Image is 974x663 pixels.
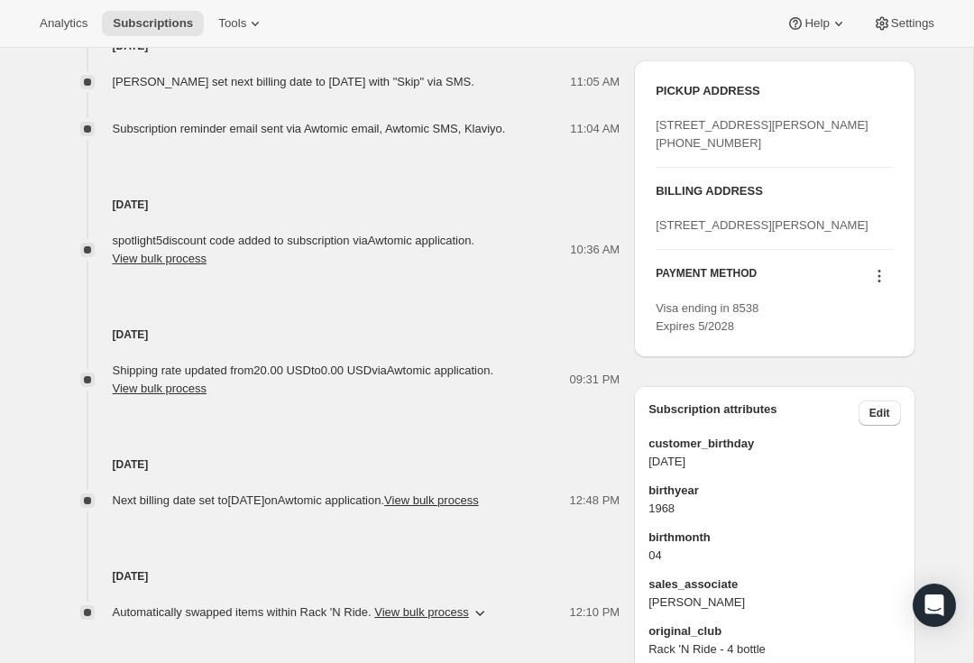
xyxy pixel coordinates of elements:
span: Tools [218,16,246,31]
h3: BILLING ADDRESS [656,182,893,200]
div: Open Intercom Messenger [913,584,956,627]
span: Settings [891,16,934,31]
span: birthmonth [648,529,900,547]
button: Edit [859,401,901,426]
span: 12:10 PM [570,603,620,622]
span: original_club [648,622,900,640]
span: Analytics [40,16,87,31]
span: Next billing date set to [DATE] on Awtomic application . [113,493,479,507]
span: Subscriptions [113,16,193,31]
span: 09:31 PM [570,371,620,389]
span: [PERSON_NAME] [648,594,900,612]
span: 11:05 AM [570,73,620,91]
button: Analytics [29,11,98,36]
button: View bulk process [113,382,207,395]
span: [PERSON_NAME] set next billing date to [DATE] with "Skip" via SMS. [113,75,474,88]
span: customer_birthday [648,435,900,453]
span: Edit [869,406,890,420]
span: Rack 'N Ride - 4 bottle [648,640,900,658]
span: 04 [648,547,900,565]
span: 1968 [648,500,900,518]
h4: [DATE] [59,456,620,474]
span: [STREET_ADDRESS][PERSON_NAME] [656,218,868,232]
span: Automatically swapped items within Rack 'N Ride . [113,603,469,622]
button: Tools [207,11,275,36]
h3: Subscription attributes [648,401,859,426]
span: 10:36 AM [570,241,620,259]
span: [STREET_ADDRESS][PERSON_NAME] [PHONE_NUMBER] [656,118,868,150]
h3: PAYMENT METHOD [656,266,757,290]
h3: PICKUP ADDRESS [656,82,893,100]
span: Shipping rate updated from 20.00 USD to 0.00 USD via Awtomic application . [113,364,494,395]
button: Automatically swapped items within Rack 'N Ride. View bulk process [102,598,500,627]
span: Visa ending in 8538 Expires 5/2028 [656,301,758,333]
button: View bulk process [113,252,207,265]
span: 12:48 PM [570,492,620,510]
span: sales_associate [648,576,900,594]
button: Help [776,11,858,36]
span: Subscription reminder email sent via Awtomic email, Awtomic SMS, Klaviyo. [113,122,506,135]
h4: [DATE] [59,196,620,214]
span: Help [804,16,829,31]
h4: [DATE] [59,326,620,344]
button: View bulk process [384,493,479,507]
button: Settings [862,11,945,36]
span: spotlight5 discount code added to subscription via Awtomic application . [113,234,475,265]
button: View bulk process [374,605,469,619]
span: 11:04 AM [570,120,620,138]
h4: [DATE] [59,567,620,585]
button: Subscriptions [102,11,204,36]
span: birthyear [648,482,900,500]
span: [DATE] [648,453,900,471]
